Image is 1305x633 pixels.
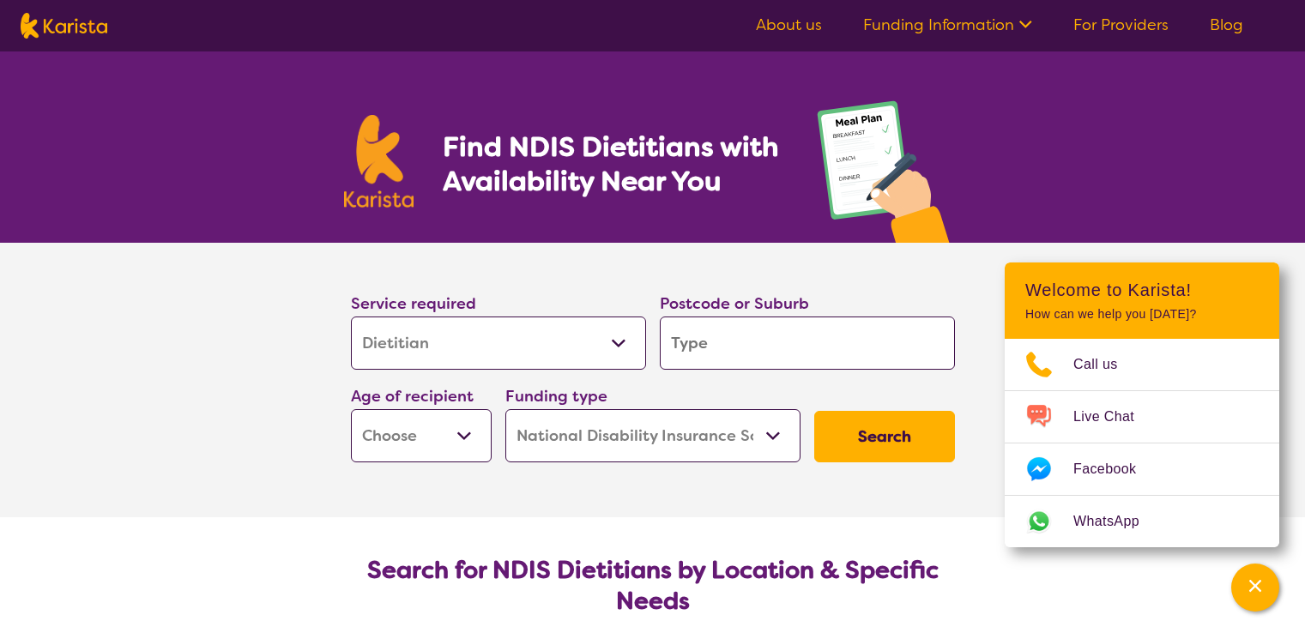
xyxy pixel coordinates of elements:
span: Live Chat [1073,404,1155,430]
span: Facebook [1073,456,1157,482]
a: Blog [1210,15,1243,35]
span: WhatsApp [1073,509,1160,534]
label: Age of recipient [351,386,474,407]
a: Funding Information [863,15,1032,35]
ul: Choose channel [1005,339,1279,547]
label: Postcode or Suburb [660,293,809,314]
p: How can we help you [DATE]? [1025,307,1259,322]
a: About us [756,15,822,35]
img: dietitian [812,93,962,243]
a: For Providers [1073,15,1169,35]
label: Service required [351,293,476,314]
h2: Search for NDIS Dietitians by Location & Specific Needs [365,555,941,617]
a: Web link opens in a new tab. [1005,496,1279,547]
button: Search [814,411,955,462]
button: Channel Menu [1231,564,1279,612]
input: Type [660,316,955,370]
h2: Welcome to Karista! [1025,280,1259,300]
img: Karista logo [21,13,107,39]
label: Funding type [505,386,607,407]
img: Karista logo [344,115,414,208]
h1: Find NDIS Dietitians with Availability Near You [443,130,782,198]
span: Call us [1073,352,1139,377]
div: Channel Menu [1005,262,1279,547]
